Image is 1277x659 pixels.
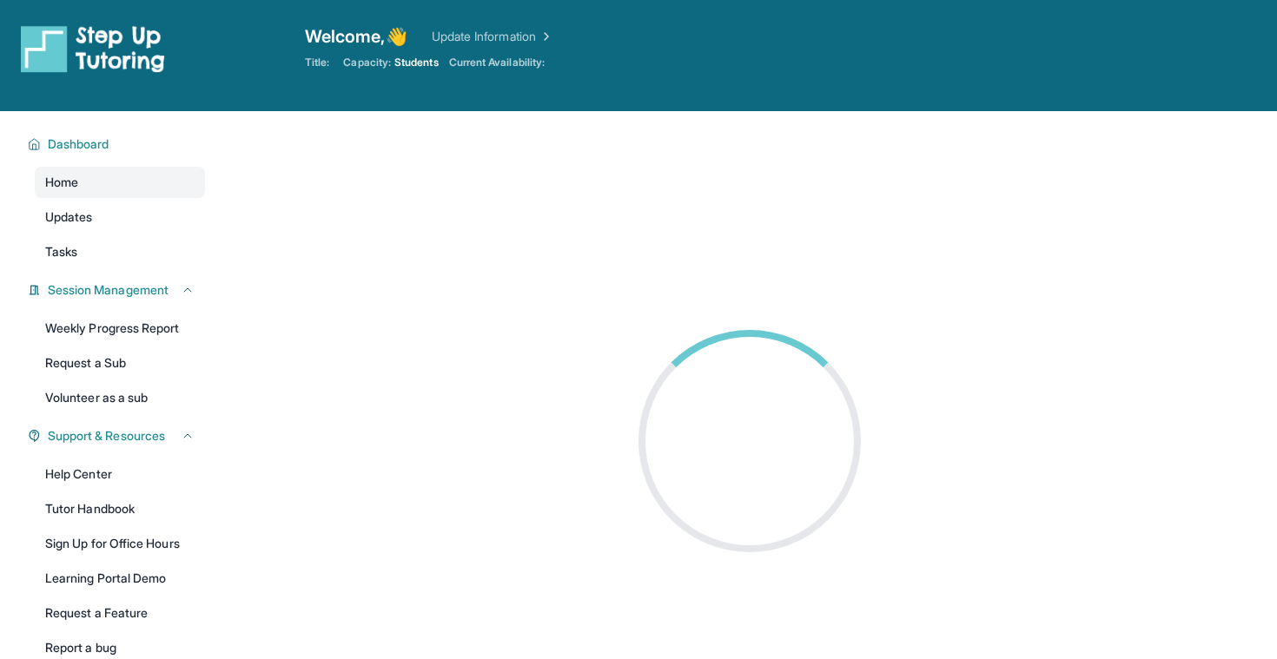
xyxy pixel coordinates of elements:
[35,236,205,267] a: Tasks
[48,135,109,153] span: Dashboard
[35,201,205,233] a: Updates
[21,24,165,73] img: logo
[305,24,407,49] span: Welcome, 👋
[305,56,329,69] span: Title:
[343,56,391,69] span: Capacity:
[45,208,93,226] span: Updates
[35,458,205,490] a: Help Center
[35,347,205,379] a: Request a Sub
[35,528,205,559] a: Sign Up for Office Hours
[41,427,195,445] button: Support & Resources
[536,28,553,45] img: Chevron Right
[45,243,77,260] span: Tasks
[432,28,553,45] a: Update Information
[48,281,169,299] span: Session Management
[35,493,205,524] a: Tutor Handbook
[394,56,439,69] span: Students
[45,174,78,191] span: Home
[35,563,205,594] a: Learning Portal Demo
[449,56,545,69] span: Current Availability:
[35,597,205,629] a: Request a Feature
[35,313,205,344] a: Weekly Progress Report
[41,281,195,299] button: Session Management
[41,135,195,153] button: Dashboard
[35,382,205,413] a: Volunteer as a sub
[48,427,165,445] span: Support & Resources
[35,167,205,198] a: Home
